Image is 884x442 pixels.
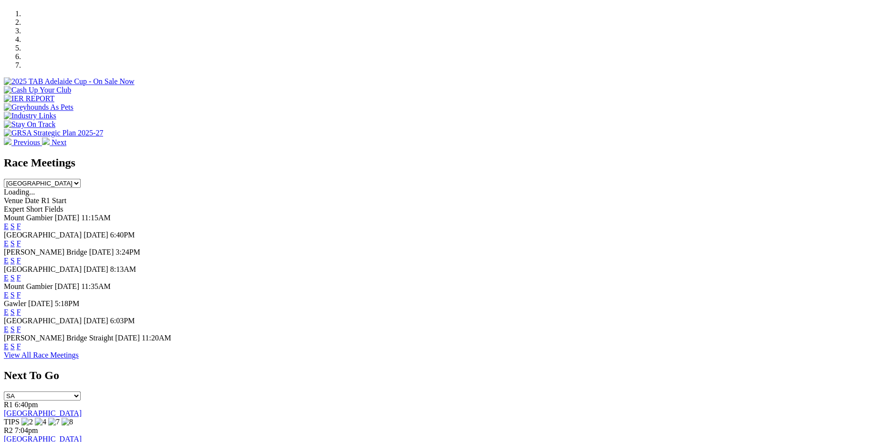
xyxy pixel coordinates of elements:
img: Stay On Track [4,120,55,129]
img: Greyhounds As Pets [4,103,74,112]
h2: Race Meetings [4,156,880,169]
span: Expert [4,205,24,213]
a: Next [42,138,66,146]
a: View All Race Meetings [4,351,79,359]
span: R2 [4,426,13,434]
a: F [17,291,21,299]
a: S [11,325,15,333]
span: Next [52,138,66,146]
span: Date [25,196,39,205]
span: R1 [4,401,13,409]
a: [GEOGRAPHIC_DATA] [4,409,82,417]
a: F [17,257,21,265]
img: Industry Links [4,112,56,120]
span: Gawler [4,299,26,308]
a: E [4,342,9,350]
a: F [17,222,21,230]
span: [DATE] [55,282,80,290]
a: E [4,325,9,333]
img: chevron-left-pager-white.svg [4,137,11,145]
span: [DATE] [84,231,108,239]
span: 3:24PM [116,248,140,256]
img: 4 [35,418,46,426]
span: [DATE] [84,265,108,273]
span: 6:03PM [110,317,135,325]
a: E [4,274,9,282]
span: [DATE] [55,214,80,222]
span: Loading... [4,188,35,196]
span: Fields [44,205,63,213]
a: F [17,239,21,247]
a: E [4,291,9,299]
img: chevron-right-pager-white.svg [42,137,50,145]
span: TIPS [4,418,20,426]
span: 7:04pm [15,426,38,434]
a: S [11,274,15,282]
span: Mount Gambier [4,214,53,222]
span: Short [26,205,43,213]
a: E [4,239,9,247]
img: IER REPORT [4,94,54,103]
span: 11:15AM [81,214,111,222]
a: S [11,257,15,265]
a: S [11,291,15,299]
span: [DATE] [115,334,140,342]
span: [PERSON_NAME] Bridge Straight [4,334,113,342]
img: 2025 TAB Adelaide Cup - On Sale Now [4,77,135,86]
span: Venue [4,196,23,205]
a: S [11,222,15,230]
span: 11:35AM [81,282,111,290]
a: S [11,308,15,316]
img: GRSA Strategic Plan 2025-27 [4,129,103,137]
h2: Next To Go [4,369,880,382]
img: Cash Up Your Club [4,86,71,94]
img: 7 [48,418,60,426]
a: E [4,308,9,316]
span: [PERSON_NAME] Bridge [4,248,87,256]
img: 8 [62,418,73,426]
a: F [17,342,21,350]
a: Previous [4,138,42,146]
span: 8:13AM [110,265,136,273]
span: [DATE] [84,317,108,325]
a: S [11,239,15,247]
a: S [11,342,15,350]
a: F [17,274,21,282]
a: E [4,222,9,230]
span: R1 Start [41,196,66,205]
a: E [4,257,9,265]
span: [GEOGRAPHIC_DATA] [4,317,82,325]
span: [GEOGRAPHIC_DATA] [4,231,82,239]
span: 11:20AM [142,334,171,342]
img: 2 [21,418,33,426]
a: F [17,325,21,333]
span: [DATE] [89,248,114,256]
span: 6:40pm [15,401,38,409]
span: 6:40PM [110,231,135,239]
span: [DATE] [28,299,53,308]
span: Mount Gambier [4,282,53,290]
span: Previous [13,138,40,146]
span: 5:18PM [55,299,80,308]
span: [GEOGRAPHIC_DATA] [4,265,82,273]
a: F [17,308,21,316]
